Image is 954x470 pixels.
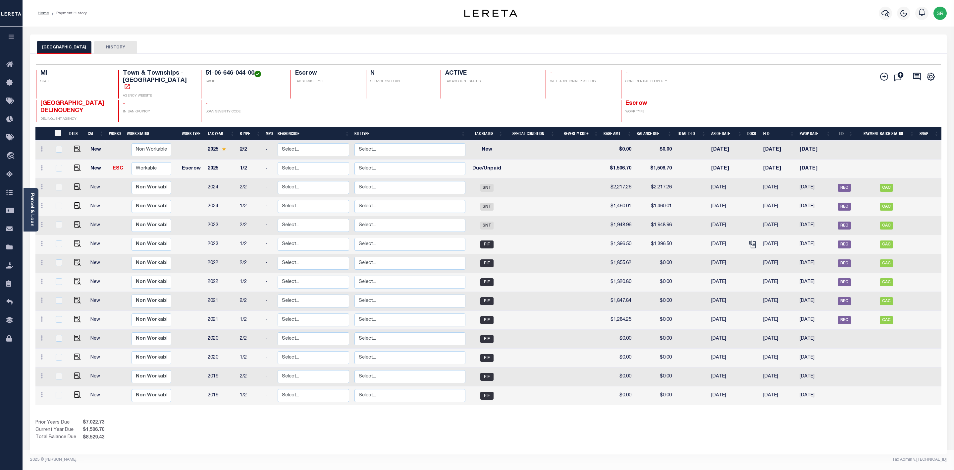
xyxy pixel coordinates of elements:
[880,280,893,285] a: CAC
[917,127,941,141] th: SNAP: activate to sort column ascending
[123,109,193,114] p: IN BANKRUPTCY
[40,117,110,122] p: DELINQUENT AGENCY
[81,434,106,441] span: $8,529.43
[37,41,91,54] button: [GEOGRAPHIC_DATA]
[480,184,494,192] span: SNT
[709,127,745,141] th: As of Date: activate to sort column ascending
[761,216,797,235] td: [DATE]
[634,141,674,160] td: $0.00
[761,254,797,273] td: [DATE]
[880,318,893,322] a: CAC
[601,330,634,349] td: $0.00
[709,178,745,197] td: [DATE]
[88,160,110,178] td: New
[797,330,833,349] td: [DATE]
[761,311,797,330] td: [DATE]
[480,278,494,286] span: PIF
[205,101,208,106] span: -
[601,311,634,330] td: $1,284.25
[263,235,275,254] td: -
[480,222,494,230] span: SNT
[295,79,358,84] p: TAX SERVICE TYPE
[88,311,110,330] td: New
[179,127,205,141] th: Work Type
[205,197,237,216] td: 2024
[263,292,275,311] td: -
[88,235,110,254] td: New
[601,349,634,368] td: $0.00
[480,259,494,267] span: PIF
[634,197,674,216] td: $1,460.01
[480,354,494,362] span: PIF
[550,79,613,84] p: WITH ADDITIONAL PROPERTY
[674,127,709,141] th: Total DLQ: activate to sort column ascending
[745,127,761,141] th: Docs
[709,386,745,405] td: [DATE]
[205,70,283,77] h4: 51-06-646-044-00
[761,178,797,197] td: [DATE]
[797,216,833,235] td: [DATE]
[625,109,695,114] p: WORK TYPE
[797,127,833,141] th: PWOP Date: activate to sort column ascending
[263,368,275,386] td: -
[709,311,745,330] td: [DATE]
[761,141,797,160] td: [DATE]
[263,273,275,292] td: -
[797,273,833,292] td: [DATE]
[40,70,110,77] h4: MI
[709,197,745,216] td: [DATE]
[797,386,833,405] td: [DATE]
[205,330,237,349] td: 2020
[601,178,634,197] td: $2,217.26
[205,79,283,84] p: TAX ID
[205,273,237,292] td: 2022
[480,392,494,400] span: PIF
[480,203,494,211] span: SNT
[237,254,263,273] td: 2/2
[761,368,797,386] td: [DATE]
[838,185,851,190] a: REC
[601,160,634,178] td: $1,506.70
[205,127,237,141] th: Tax Year: activate to sort column ascending
[94,41,137,54] button: HISTORY
[880,242,893,247] a: CAC
[468,141,505,160] td: New
[237,273,263,292] td: 1/2
[709,254,745,273] td: [DATE]
[634,386,674,405] td: $0.00
[797,349,833,368] td: [DATE]
[295,70,358,77] h4: Escrow
[35,427,81,434] td: Current Year Due
[505,127,557,141] th: Special Condition: activate to sort column ascending
[237,160,263,178] td: 1/2
[263,178,275,197] td: -
[480,335,494,343] span: PIF
[761,127,797,141] th: ELD: activate to sort column ascending
[838,318,851,322] a: REC
[370,70,433,77] h4: N
[797,292,833,311] td: [DATE]
[88,386,110,405] td: New
[35,127,51,141] th: &nbsp;&nbsp;&nbsp;&nbsp;&nbsp;&nbsp;&nbsp;&nbsp;&nbsp;&nbsp;
[50,127,67,141] th: &nbsp;
[709,141,745,160] td: [DATE]
[634,254,674,273] td: $0.00
[838,316,851,324] span: REC
[880,222,893,230] span: CAC
[88,254,110,273] td: New
[761,349,797,368] td: [DATE]
[601,141,634,160] td: $0.00
[761,273,797,292] td: [DATE]
[205,178,237,197] td: 2024
[601,197,634,216] td: $1,460.01
[550,70,553,76] span: -
[237,178,263,197] td: 2/2
[352,127,468,141] th: BillType: activate to sort column ascending
[237,235,263,254] td: 1/2
[88,216,110,235] td: New
[838,280,851,285] a: REC
[29,193,34,227] a: Parcel & Loan
[933,7,947,20] img: svg+xml;base64,PHN2ZyB4bWxucz0iaHR0cDovL3d3dy53My5vcmcvMjAwMC9zdmciIHBvaW50ZXItZXZlbnRzPSJub25lIi...
[205,311,237,330] td: 2021
[761,330,797,349] td: [DATE]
